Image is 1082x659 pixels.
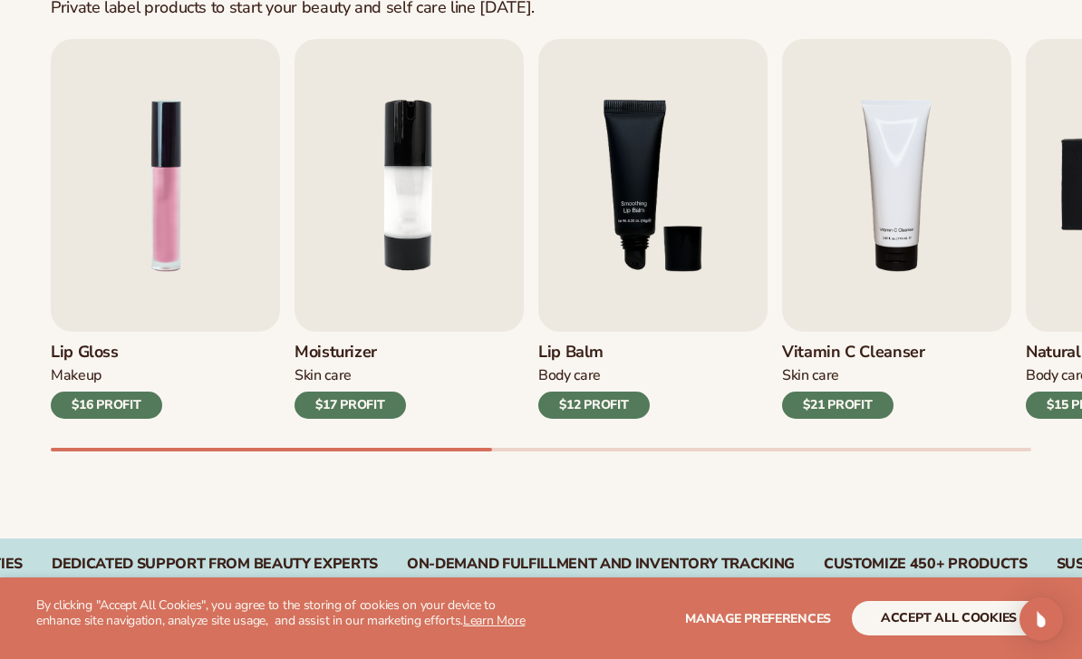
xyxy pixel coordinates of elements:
div: $17 PROFIT [295,392,406,419]
div: $16 PROFIT [51,392,162,419]
h3: Lip Gloss [51,343,162,363]
a: 4 / 9 [782,39,1011,419]
span: Manage preferences [685,610,831,627]
h3: Vitamin C Cleanser [782,343,925,363]
a: Learn More [463,612,525,629]
div: Skin Care [782,366,925,385]
p: By clicking "Accept All Cookies", you agree to the storing of cookies on your device to enhance s... [36,598,541,629]
h3: Lip Balm [538,343,650,363]
div: $21 PROFIT [782,392,894,419]
button: accept all cookies [852,601,1046,635]
div: CUSTOMIZE 450+ PRODUCTS [824,556,1028,573]
div: On-Demand Fulfillment and Inventory Tracking [407,556,795,573]
div: Body Care [538,366,650,385]
a: 2 / 9 [295,39,524,419]
div: Skin Care [295,366,406,385]
a: 3 / 9 [538,39,768,419]
button: Manage preferences [685,601,831,635]
div: Makeup [51,366,162,385]
a: 1 / 9 [51,39,280,419]
div: $12 PROFIT [538,392,650,419]
h3: Moisturizer [295,343,406,363]
div: Dedicated Support From Beauty Experts [52,556,378,573]
div: Open Intercom Messenger [1019,597,1063,641]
